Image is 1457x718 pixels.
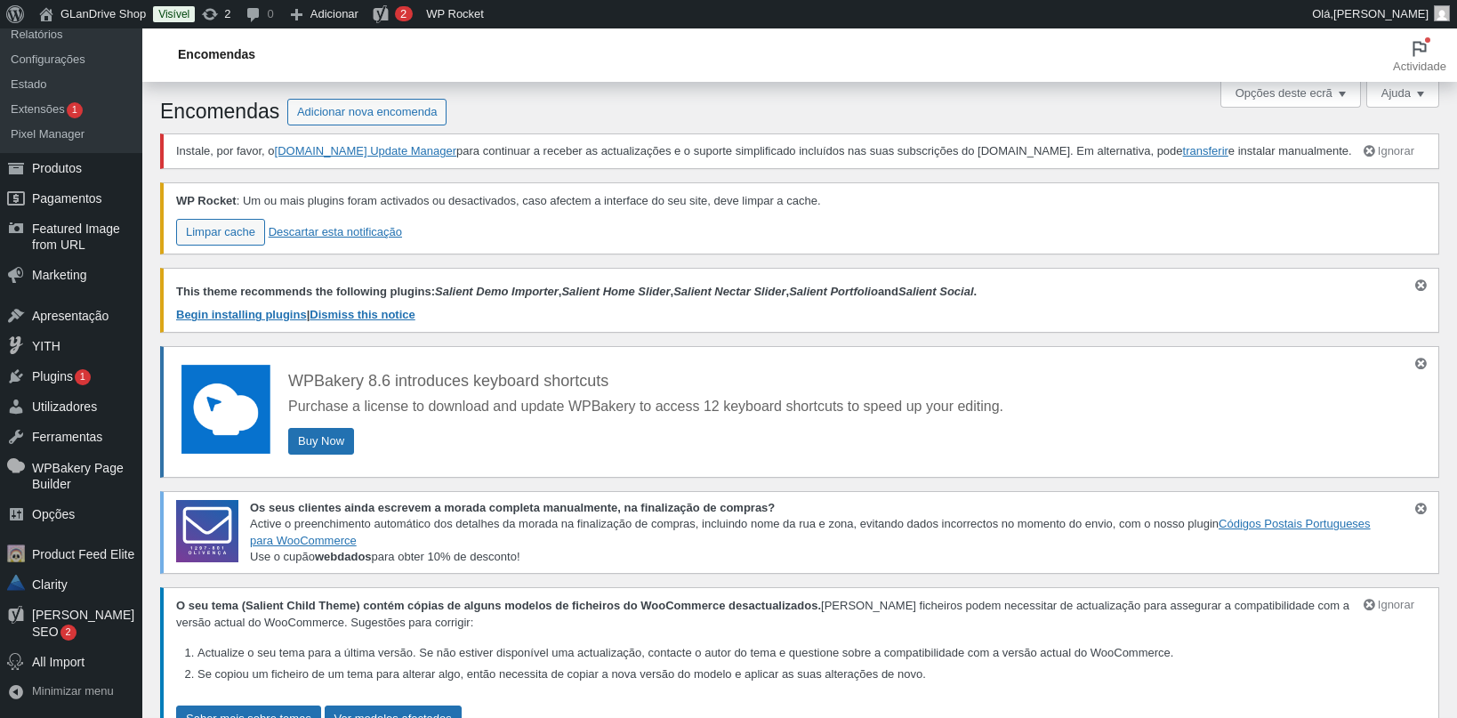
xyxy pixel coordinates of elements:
em: Salient Home Slider [561,285,670,298]
em: Salient Social [898,285,974,298]
p: Instale, por favor, o para continuar a receber as actualizações e o suporte simplificado incluído... [174,141,1428,162]
em: Salient Portfolio [789,285,878,298]
button: Dismiss this notice [1404,347,1437,381]
p: : Um ou mais plugins foram activados ou desactivados, caso afectem a interface do seu site, deve ... [174,190,1428,212]
p: WPBakery 8.6 introduces keyboard shortcuts [288,369,1003,393]
button: Ajuda [1366,81,1439,108]
div: Purchase a license to download and update WPBakery to access 12 keyboard shortcuts to speed up yo... [288,399,1003,415]
img: WPBakery 8.6 introduces keyboard shortcuts [181,365,270,454]
button: Buy Now [288,428,354,455]
span: This theme recommends the following plugins: , , , and . [176,283,1397,301]
a: Limpar cache [176,219,265,246]
li: Actualize o seu tema para a última versão. Se não estiver disponível uma actualização, contacte o... [197,645,1428,661]
span: 2 [66,626,71,637]
button: Actividade [1382,28,1457,82]
em: Salient Nectar Slider [673,285,785,298]
strong: O seu tema (Salient Child Theme) contém cópias de alguns modelos de ficheiros do WooCommerce desa... [176,599,821,612]
span: 1 [80,371,85,382]
a: Begin installing plugins [176,308,307,321]
h1: Encomendas [142,28,1382,82]
p: Active o preenchimento automático dos detalhes da morada na finalização de compras, incluindo nom... [174,498,1405,567]
a: Ignorar [1353,126,1428,167]
span: 2 [400,7,407,20]
strong: Os seus clientes ainda escrevem a morada completa manualmente, na finalização de compras? [250,501,775,514]
span: | [176,306,1397,324]
a: Descartar esta notificação [269,225,402,238]
p: [PERSON_NAME] ficheiros podem necessitar de actualização para assegurar a compatibilidade com a v... [174,595,1428,633]
button: Opções deste ecrã [1220,81,1361,108]
a: transferir [1183,144,1228,157]
strong: WP Rocket [176,194,237,207]
strong: webdados [315,550,372,563]
h1: Encomendas [160,91,279,129]
li: Se copiou um ficheiro de um tema para alterar algo, então necessita de copiar a nova versão do mo... [197,666,1428,682]
a: Ignorar [1353,580,1428,621]
a: Códigos Postais Portugueses para WooCommerce [250,517,1371,546]
span: 1 [72,104,77,115]
span: [PERSON_NAME] [1333,7,1429,20]
a: Visível [153,6,195,22]
a: Dismiss this notice [310,308,415,321]
button: Descartar este aviso. [1404,492,1437,526]
a: Adicionar nova encomenda [287,99,447,125]
em: Salient Demo Importer [435,285,559,298]
img: icon-portuguese-postcodes.svg [176,500,238,562]
button: Descartar este aviso. [1404,269,1437,303]
a: [DOMAIN_NAME] Update Manager [275,144,456,157]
